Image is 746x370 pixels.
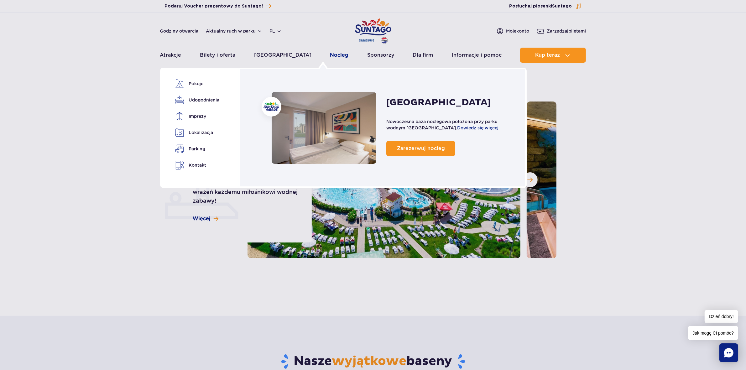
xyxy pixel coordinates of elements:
a: Parking [175,144,217,153]
button: Aktualny ruch w parku [206,29,262,34]
a: [GEOGRAPHIC_DATA] [254,48,311,63]
span: Jak mogę Ci pomóc? [688,326,738,340]
img: Suntago [263,102,279,111]
div: Chat [719,343,738,362]
button: Kup teraz [520,48,586,63]
a: Nocleg [272,92,377,164]
button: pl [270,28,282,34]
a: Imprezy [175,112,217,121]
h2: [GEOGRAPHIC_DATA] [386,96,491,108]
a: Sponsorzy [367,48,394,63]
a: Pokoje [175,79,217,88]
a: Informacje i pomoc [452,48,502,63]
a: Nocleg [330,48,348,63]
span: Kup teraz [535,52,560,58]
a: Udogodnienia [175,96,217,104]
a: Dla firm [413,48,433,63]
p: Nowoczesna baza noclegowa położona przy parku wodnym [GEOGRAPHIC_DATA]. [386,118,512,131]
a: Zarezerwuj nocleg [386,141,455,156]
a: Mojekonto [496,27,530,35]
a: Godziny otwarcia [160,28,199,34]
span: Zarządzaj biletami [547,28,586,34]
a: Zarządzajbiletami [537,27,586,35]
a: Atrakcje [160,48,181,63]
a: Kontakt [175,161,217,170]
span: Dzień dobry! [705,310,738,323]
a: Bilety i oferta [200,48,235,63]
a: Lokalizacja [175,128,217,137]
span: Moje konto [506,28,530,34]
span: Zarezerwuj nocleg [397,145,445,151]
a: Dowiedz się więcej [457,125,498,130]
